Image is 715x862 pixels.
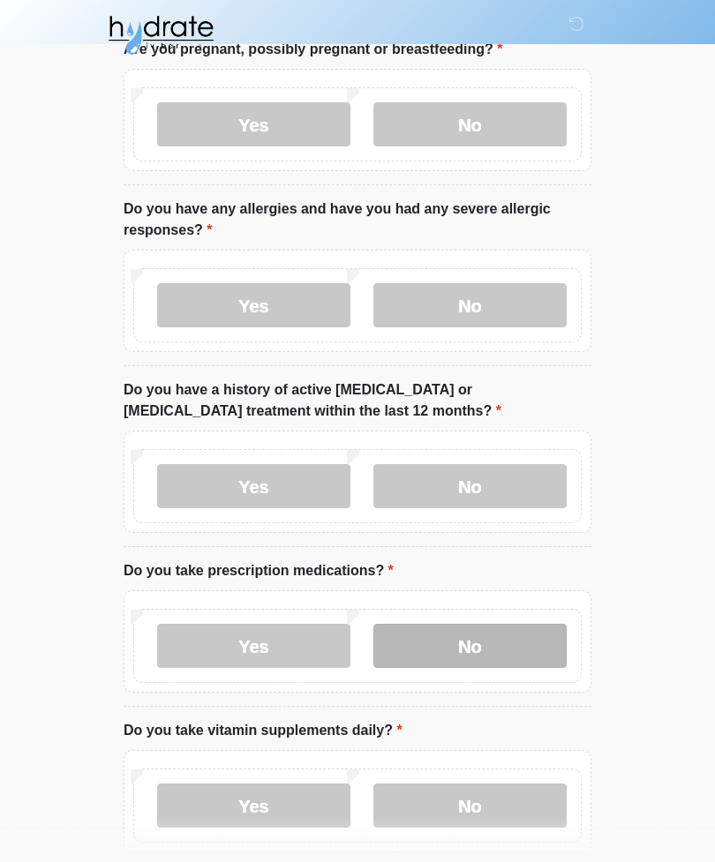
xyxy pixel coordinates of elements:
label: Yes [157,465,350,509]
label: Do you have a history of active [MEDICAL_DATA] or [MEDICAL_DATA] treatment within the last 12 mon... [124,380,591,423]
label: Yes [157,103,350,147]
label: No [373,103,567,147]
label: Yes [157,784,350,828]
label: No [373,625,567,669]
label: No [373,465,567,509]
label: Yes [157,625,350,669]
label: No [373,784,567,828]
img: Hydrate IV Bar - Fort Collins Logo [106,13,215,57]
label: Do you take vitamin supplements daily? [124,721,403,742]
label: Yes [157,284,350,328]
label: Do you take prescription medications? [124,561,394,582]
label: Do you have any allergies and have you had any severe allergic responses? [124,199,591,242]
label: No [373,284,567,328]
